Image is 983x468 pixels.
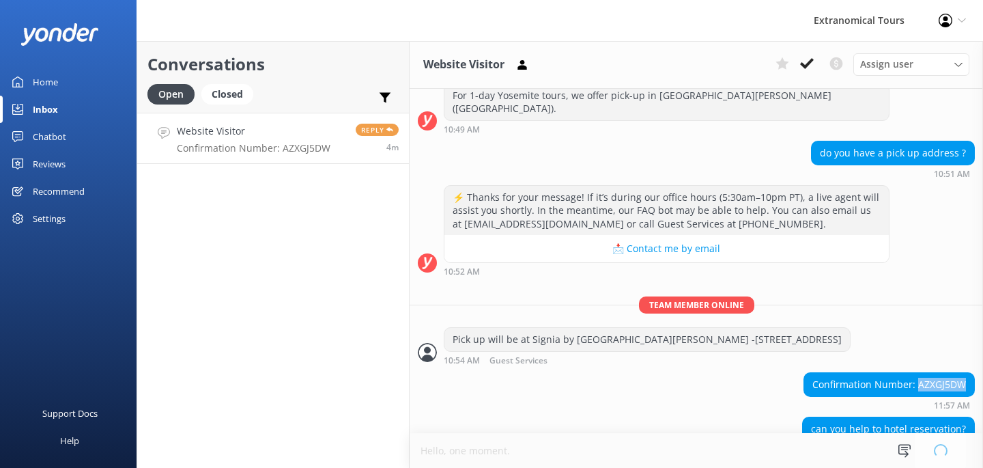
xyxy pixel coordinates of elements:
[147,84,195,105] div: Open
[177,142,330,154] p: Confirmation Number: AZXGJ5DW
[33,205,66,232] div: Settings
[177,124,330,139] h4: Website Visitor
[137,113,409,164] a: Website VisitorConfirmation Number: AZXGJ5DWReply4m
[33,150,66,178] div: Reviews
[42,400,98,427] div: Support Docs
[444,355,851,366] div: Sep 30 2025 07:54pm (UTC -07:00) America/Tijuana
[803,400,975,410] div: Sep 30 2025 08:57pm (UTC -07:00) America/Tijuana
[444,186,889,236] div: ⚡ Thanks for your message! If it’s during our office hours (5:30am–10pm PT), a live agent will as...
[147,86,201,101] a: Open
[356,124,399,136] span: Reply
[639,297,754,314] span: Team member online
[812,141,974,165] div: do you have a pick up address ?
[444,357,480,366] strong: 10:54 AM
[803,417,974,441] div: can you help to hotel reservation?
[853,53,969,75] div: Assign User
[410,434,983,468] textarea: To enrich screen reader interactions, please activate Accessibility in Grammarly extension settings
[444,266,889,276] div: Sep 30 2025 07:52pm (UTC -07:00) America/Tijuana
[444,126,480,134] strong: 10:49 AM
[860,57,913,72] span: Assign user
[201,86,260,101] a: Closed
[386,141,399,153] span: Sep 30 2025 08:57pm (UTC -07:00) America/Tijuana
[444,124,889,134] div: Sep 30 2025 07:49pm (UTC -07:00) America/Tijuana
[444,84,889,120] div: For 1-day Yosemite tours, we offer pick-up in [GEOGRAPHIC_DATA][PERSON_NAME] ([GEOGRAPHIC_DATA]).
[444,328,850,351] div: Pick up will be at Signia by [GEOGRAPHIC_DATA][PERSON_NAME] -[STREET_ADDRESS]
[804,373,974,396] div: Confirmation Number: AZXGJ5DW
[147,51,399,77] h2: Conversations
[423,56,504,74] h3: Website Visitor
[811,169,975,178] div: Sep 30 2025 07:51pm (UTC -07:00) America/Tijuana
[33,123,66,150] div: Chatbot
[33,178,85,205] div: Recommend
[489,357,547,366] span: Guest Services
[33,96,58,123] div: Inbox
[33,68,58,96] div: Home
[934,170,970,178] strong: 10:51 AM
[444,235,889,262] button: 📩 Contact me by email
[201,84,253,105] div: Closed
[60,427,79,454] div: Help
[20,23,99,46] img: yonder-white-logo.png
[934,402,970,410] strong: 11:57 AM
[444,268,480,276] strong: 10:52 AM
